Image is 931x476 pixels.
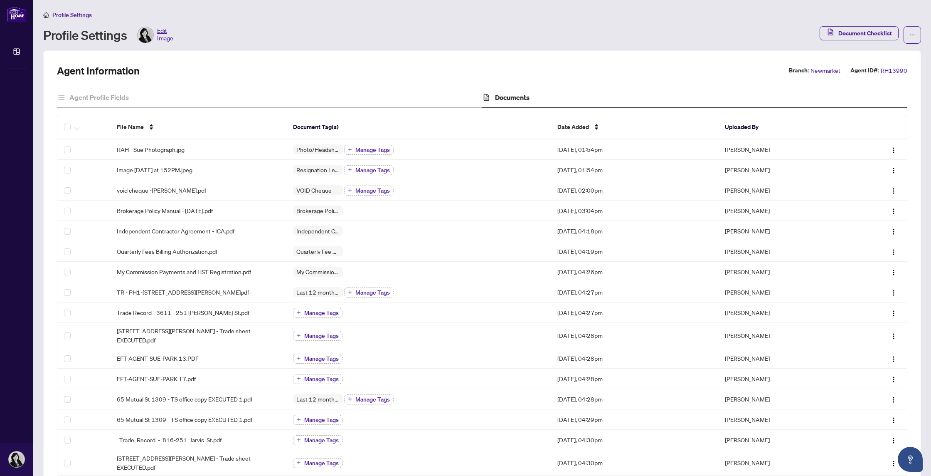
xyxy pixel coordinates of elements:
td: [DATE], 04:28pm [551,389,718,409]
td: [DATE], 04:28pm [551,369,718,389]
td: [PERSON_NAME] [718,262,850,282]
span: Edit Image [157,27,173,43]
button: Logo [887,224,900,238]
span: Manage Tags [355,290,390,295]
td: [PERSON_NAME] [718,450,850,476]
button: Logo [887,245,900,258]
button: Logo [887,306,900,319]
span: EFT-AGENT-SUE-PARK 17.pdf [117,374,196,383]
td: [PERSON_NAME] [718,348,850,369]
td: [DATE], 04:30pm [551,430,718,450]
h4: Agent Profile Fields [69,92,129,102]
td: [PERSON_NAME] [718,369,850,389]
button: Manage Tags [344,165,394,175]
span: [STREET_ADDRESS][PERSON_NAME] - Trade sheet EXECUTED.pdf [117,454,280,472]
td: [PERSON_NAME] [718,282,850,302]
th: Uploaded By [718,115,850,139]
button: Logo [887,413,900,426]
span: home [43,12,49,18]
span: Independent Contractor Agreement - ICA.pdf [117,226,234,236]
span: plus [297,377,301,381]
span: _Trade_Record_-_816-251_Jarvis_St.pdf [117,435,222,444]
th: File Name [110,115,286,139]
button: Open asap [898,447,923,472]
button: Manage Tags [344,145,394,155]
span: Manage Tags [304,333,339,339]
button: Logo [887,433,900,446]
h2: Agent Information [57,64,140,77]
span: Manage Tags [304,376,339,382]
td: [PERSON_NAME] [718,430,850,450]
span: Brokerage Policy Manual [293,208,343,213]
img: Logo [890,417,897,424]
td: [DATE], 04:29pm [551,409,718,430]
img: Logo [890,376,897,383]
td: [PERSON_NAME] [718,241,850,262]
img: Logo [890,249,897,255]
td: [PERSON_NAME] [718,323,850,348]
td: [DATE], 01:54pm [551,160,718,180]
button: Manage Tags [293,458,342,468]
span: 65 Mutual St 1309 - TS office copy EXECUTED 1.pdf [117,415,252,424]
span: Date Added [557,122,589,131]
span: Independent Contractor Agreement [293,228,343,234]
td: [DATE], 01:54pm [551,139,718,160]
span: plus [297,310,301,315]
h4: Documents [495,92,530,102]
label: Branch: [789,66,809,75]
td: [DATE], 02:00pm [551,180,718,201]
label: Agent ID#: [850,66,879,75]
span: Brokerage Policy Manual - [DATE].pdf [117,206,213,215]
span: plus [348,147,352,151]
span: Profile Settings [52,11,92,19]
button: Manage Tags [293,374,342,384]
span: plus [348,397,352,401]
span: Quarterly Fee Auto-Debit Authorization [293,248,343,254]
span: plus [297,356,301,360]
button: Logo [887,204,900,217]
button: Manage Tags [293,415,342,425]
img: Logo [890,208,897,215]
th: Date Added [551,115,718,139]
span: My Commission Payments and HST Registration.pdf [117,267,251,276]
span: Photo/Headshot [293,146,343,152]
span: ellipsis [909,32,915,38]
button: Logo [887,392,900,406]
img: Logo [890,290,897,296]
span: Manage Tags [304,417,339,423]
button: Logo [887,265,900,278]
button: Manage Tags [293,354,342,364]
td: [DATE], 04:27pm [551,302,718,323]
img: Logo [890,333,897,340]
span: Manage Tags [355,147,390,153]
img: Logo [890,460,897,467]
span: plus [297,461,301,465]
span: Last 12 months of transactions Report [293,289,343,295]
td: [PERSON_NAME] [718,180,850,201]
span: Newmarket [810,66,840,75]
button: Manage Tags [293,308,342,318]
img: Profile Icon [138,27,153,43]
span: plus [348,188,352,192]
span: Resignation Letter (From previous Brokerage) [293,167,343,173]
span: RH13990 [881,66,907,75]
span: plus [297,417,301,421]
button: Manage Tags [344,186,394,196]
span: 65 Mutual St 1309 - TS office copy EXECUTED 1.pdf [117,394,252,404]
td: [DATE], 04:28pm [551,348,718,369]
td: [PERSON_NAME] [718,221,850,241]
span: Last 12 months of transactions Report [293,396,343,402]
span: plus [348,168,352,172]
img: Logo [890,397,897,403]
span: Manage Tags [304,356,339,362]
td: [DATE], 04:28pm [551,323,718,348]
td: [DATE], 04:19pm [551,241,718,262]
img: Profile Icon [9,451,25,467]
span: Quarterly Fees Billing Authorization.pdf [117,247,217,256]
span: Manage Tags [355,397,390,402]
img: logo [7,6,27,22]
td: [PERSON_NAME] [718,139,850,160]
button: Logo [887,163,900,176]
span: Manage Tags [355,188,390,193]
td: [DATE], 04:26pm [551,262,718,282]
